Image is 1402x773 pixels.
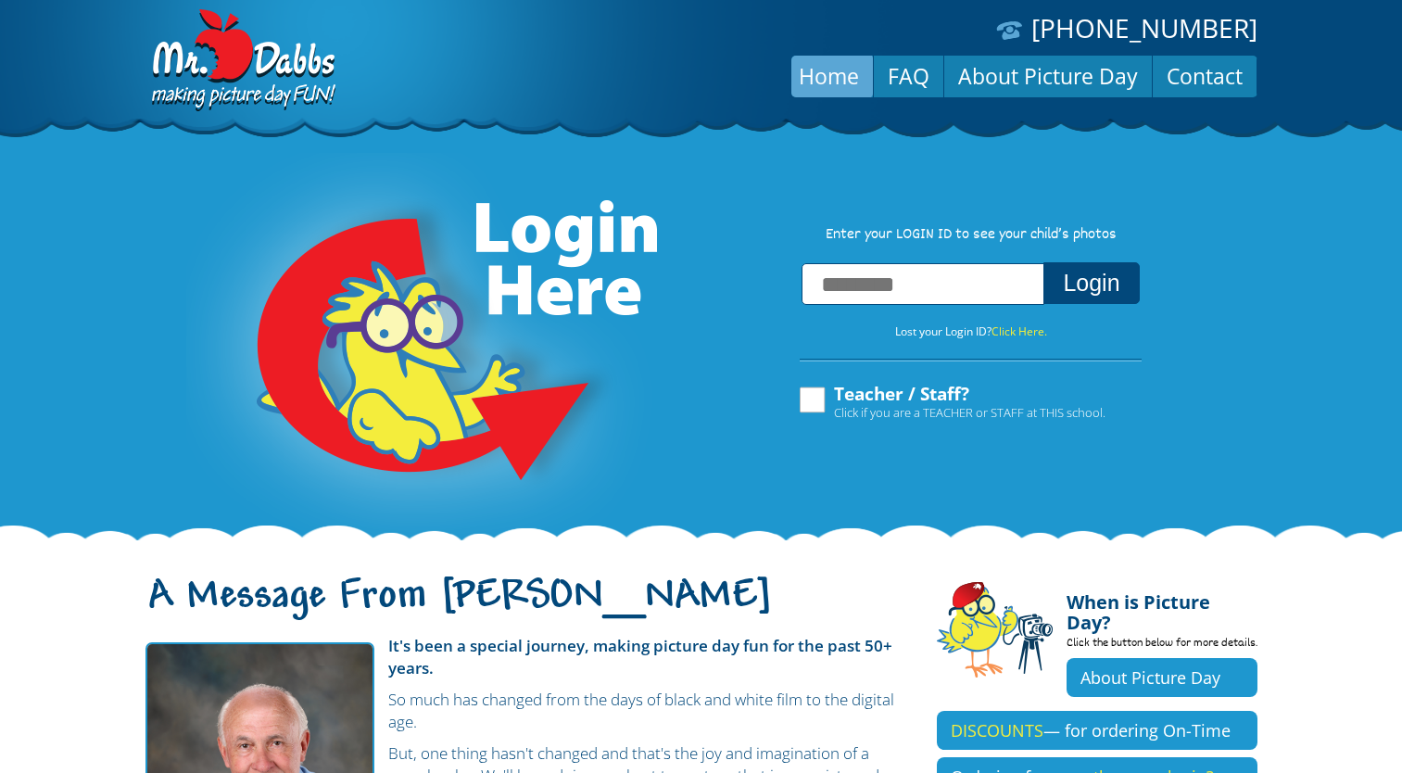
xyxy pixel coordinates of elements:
[1031,10,1257,45] a: [PHONE_NUMBER]
[1067,658,1257,697] a: About Picture Day
[781,225,1161,246] p: Enter your LOGIN ID to see your child’s photos
[145,589,909,627] h1: A Message From [PERSON_NAME]
[937,711,1257,750] a: DISCOUNTS— for ordering On-Time
[388,635,892,678] strong: It's been a special journey, making picture day fun for the past 50+ years.
[992,323,1047,339] a: Click Here.
[785,54,873,98] a: Home
[781,322,1161,342] p: Lost your Login ID?
[145,689,909,733] p: So much has changed from the days of black and white film to the digital age.
[1153,54,1257,98] a: Contact
[1067,633,1257,658] p: Click the button below for more details.
[951,719,1043,741] span: DISCOUNTS
[1067,581,1257,633] h4: When is Picture Day?
[186,153,661,542] img: Login Here
[874,54,943,98] a: FAQ
[145,9,338,113] img: Dabbs Company
[797,385,1105,420] label: Teacher / Staff?
[944,54,1152,98] a: About Picture Day
[834,403,1105,422] span: Click if you are a TEACHER or STAFF at THIS school.
[1043,262,1139,304] button: Login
